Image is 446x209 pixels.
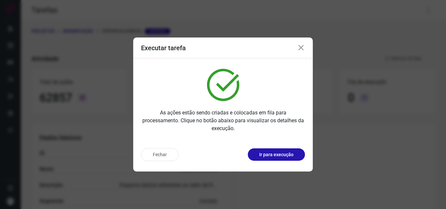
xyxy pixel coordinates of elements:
p: As ações estão sendo criadas e colocadas em fila para processamento. Clique no botão abaixo para ... [141,109,305,132]
p: Ir para execução [259,151,294,158]
button: Fechar [141,148,179,161]
img: verified.svg [207,69,239,101]
h3: Executar tarefa [141,44,186,52]
button: Ir para execução [248,148,305,161]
